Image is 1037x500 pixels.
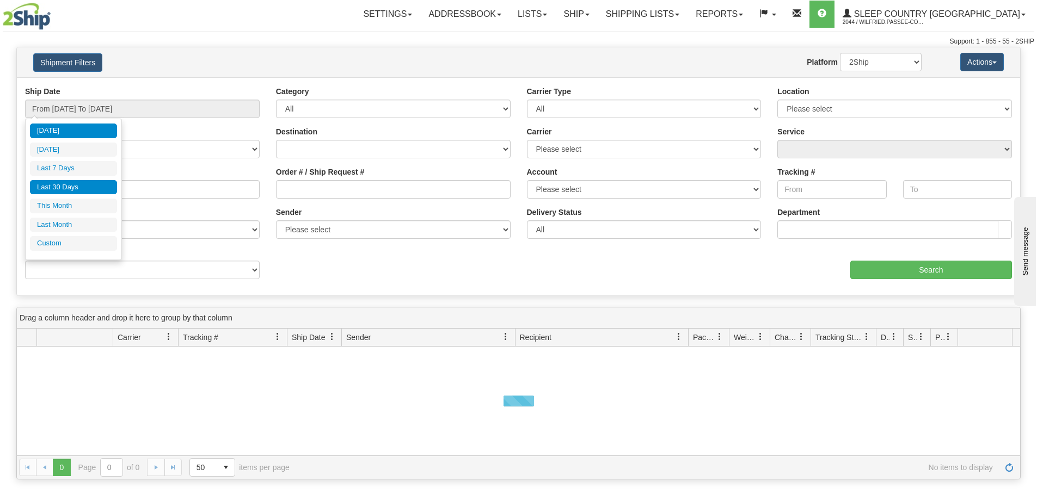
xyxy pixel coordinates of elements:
[276,126,317,137] label: Destination
[815,332,863,343] span: Tracking Status
[935,332,944,343] span: Pickup Status
[777,126,805,137] label: Service
[355,1,420,28] a: Settings
[30,143,117,157] li: [DATE]
[276,86,309,97] label: Category
[960,53,1004,71] button: Actions
[1012,194,1036,305] iframe: chat widget
[939,328,958,346] a: Pickup Status filter column settings
[693,332,716,343] span: Packages
[420,1,510,28] a: Addressbook
[520,332,551,343] span: Recipient
[908,332,917,343] span: Shipment Issues
[78,458,140,477] span: Page of 0
[792,328,811,346] a: Charge filter column settings
[346,332,371,343] span: Sender
[25,86,60,97] label: Ship Date
[8,9,101,17] div: Send message
[777,180,886,199] input: From
[53,459,70,476] span: Page 0
[183,332,218,343] span: Tracking #
[33,53,102,72] button: Shipment Filters
[912,328,930,346] a: Shipment Issues filter column settings
[189,458,235,477] span: Page sizes drop down
[843,17,924,28] span: 2044 / Wilfried.Passee-Coutrin
[903,180,1012,199] input: To
[527,166,557,177] label: Account
[670,328,688,346] a: Recipient filter column settings
[496,328,515,346] a: Sender filter column settings
[857,328,876,346] a: Tracking Status filter column settings
[710,328,729,346] a: Packages filter column settings
[850,261,1012,279] input: Search
[159,328,178,346] a: Carrier filter column settings
[555,1,597,28] a: Ship
[881,332,890,343] span: Delivery Status
[510,1,555,28] a: Lists
[807,57,838,67] label: Platform
[734,332,757,343] span: Weight
[30,236,117,251] li: Custom
[688,1,751,28] a: Reports
[3,37,1034,46] div: Support: 1 - 855 - 55 - 2SHIP
[30,124,117,138] li: [DATE]
[268,328,287,346] a: Tracking # filter column settings
[527,126,552,137] label: Carrier
[292,332,325,343] span: Ship Date
[851,9,1020,18] span: Sleep Country [GEOGRAPHIC_DATA]
[775,332,797,343] span: Charge
[189,458,290,477] span: items per page
[118,332,141,343] span: Carrier
[30,199,117,213] li: This Month
[777,207,820,218] label: Department
[1001,459,1018,476] a: Refresh
[30,180,117,195] li: Last 30 Days
[305,463,993,472] span: No items to display
[197,462,211,473] span: 50
[527,207,582,218] label: Delivery Status
[276,207,302,218] label: Sender
[217,459,235,476] span: select
[17,307,1020,329] div: grid grouping header
[777,166,815,177] label: Tracking #
[598,1,688,28] a: Shipping lists
[751,328,770,346] a: Weight filter column settings
[527,86,571,97] label: Carrier Type
[30,161,117,176] li: Last 7 Days
[885,328,903,346] a: Delivery Status filter column settings
[30,218,117,232] li: Last Month
[323,328,341,346] a: Ship Date filter column settings
[834,1,1034,28] a: Sleep Country [GEOGRAPHIC_DATA] 2044 / Wilfried.Passee-Coutrin
[3,3,51,30] img: logo2044.jpg
[777,86,809,97] label: Location
[276,166,365,177] label: Order # / Ship Request #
